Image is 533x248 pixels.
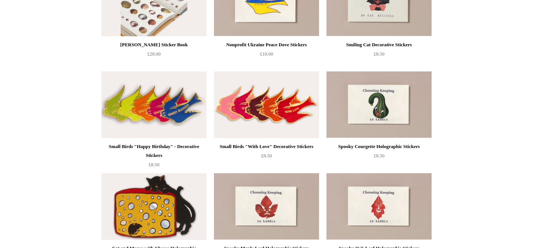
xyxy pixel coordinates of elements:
[261,153,272,158] span: £8.50
[101,40,207,71] a: [PERSON_NAME] Sticker Book £28.00
[326,173,432,240] img: Spooky Oak Leaf Holographic Stickers
[328,142,430,151] div: Spooky Courgette Holographic Stickers
[326,173,432,240] a: Spooky Oak Leaf Holographic Stickers Spooky Oak Leaf Holographic Stickers
[214,40,319,71] a: Nonprofit Ukraine Peace Dove Stickers £10.00
[216,40,317,49] div: Nonprofit Ukraine Peace Dove Stickers
[373,51,384,57] span: £8.50
[260,51,273,57] span: £10.00
[326,142,432,172] a: Spooky Courgette Holographic Stickers £8.50
[214,71,319,138] img: Small Birds "With Love" Decorative Stickers
[326,40,432,71] a: Smiling Cat Decorative Stickers £8.50
[214,71,319,138] a: Small Birds "With Love" Decorative Stickers Small Birds "With Love" Decorative Stickers
[326,71,432,138] img: Spooky Courgette Holographic Stickers
[214,142,319,172] a: Small Birds "With Love" Decorative Stickers £8.50
[101,71,207,138] img: Small Birds "Happy Birthday" - Decorative Stickers
[101,71,207,138] a: Small Birds "Happy Birthday" - Decorative Stickers Small Birds "Happy Birthday" - Decorative Stic...
[103,40,205,49] div: [PERSON_NAME] Sticker Book
[214,173,319,240] a: Spooky Maple Leaf Holographic Stickers Spooky Maple Leaf Holographic Stickers
[216,142,317,151] div: Small Birds "With Love" Decorative Stickers
[328,40,430,49] div: Smiling Cat Decorative Stickers
[101,173,207,240] img: Cat and Mouse with Cheese Holographic Stickers
[326,71,432,138] a: Spooky Courgette Holographic Stickers Spooky Courgette Holographic Stickers
[101,173,207,240] a: Cat and Mouse with Cheese Holographic Stickers Cat and Mouse with Cheese Holographic Stickers
[373,153,384,158] span: £8.50
[101,142,207,172] a: Small Birds "Happy Birthday" - Decorative Stickers £8.50
[147,51,161,57] span: £28.00
[148,162,159,167] span: £8.50
[214,173,319,240] img: Spooky Maple Leaf Holographic Stickers
[103,142,205,160] div: Small Birds "Happy Birthday" - Decorative Stickers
